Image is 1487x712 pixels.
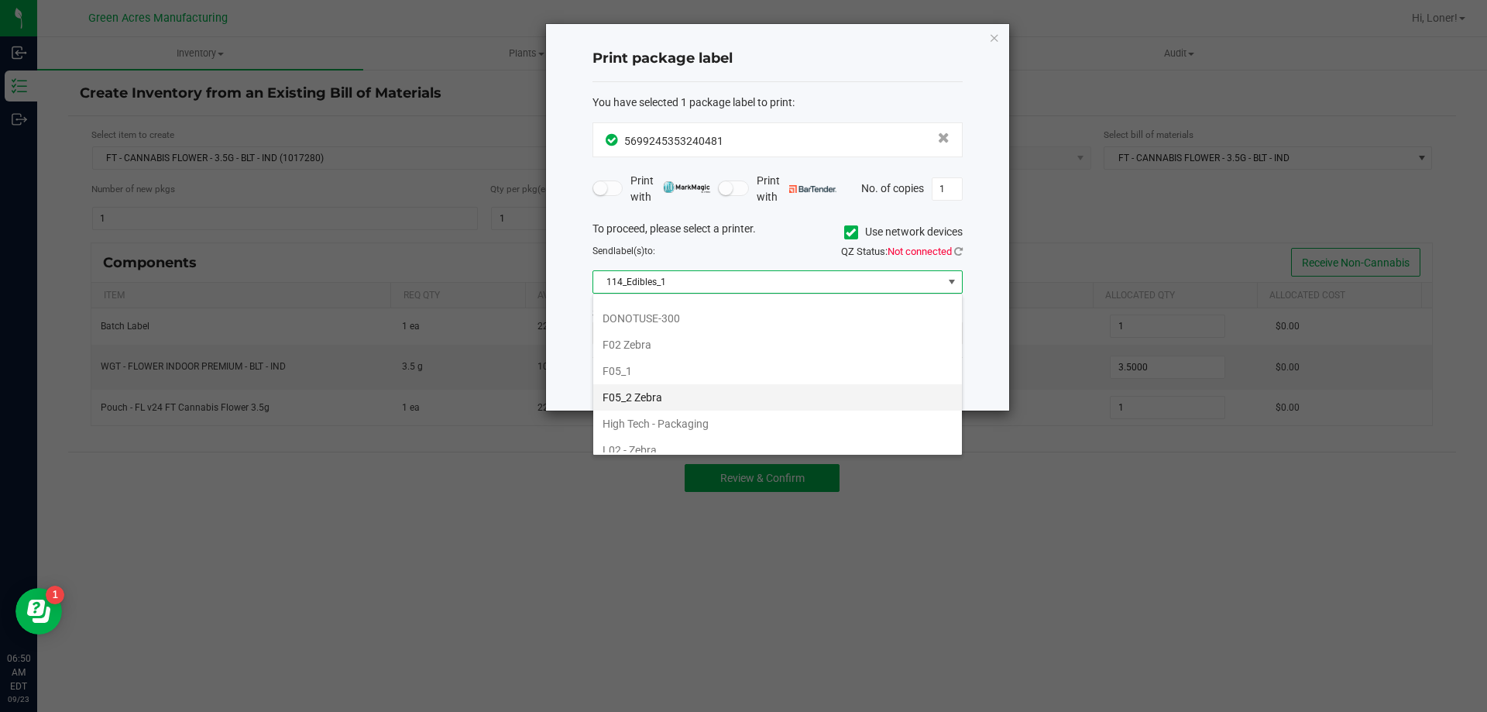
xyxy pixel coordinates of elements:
[593,305,962,332] li: DONOTUSE-300
[663,181,710,193] img: mark_magic_cybra.png
[593,437,962,463] li: L02 - Zebra
[592,49,963,69] h4: Print package label
[593,358,962,384] li: F05_1
[593,332,962,358] li: F02 Zebra
[581,221,974,244] div: To proceed, please select a printer.
[593,384,962,411] li: F05_2 Zebra
[757,173,836,205] span: Print with
[613,246,644,256] span: label(s)
[630,173,710,205] span: Print with
[592,96,792,108] span: You have selected 1 package label to print
[861,181,924,194] span: No. of copies
[15,588,62,635] iframe: Resource center
[593,411,962,437] li: High Tech - Packaging
[593,271,943,293] span: 114_Edibles_1
[606,132,620,148] span: In Sync
[888,246,952,257] span: Not connected
[46,586,64,604] iframe: Resource center unread badge
[592,95,963,111] div: :
[789,185,836,193] img: bartender.png
[592,246,655,256] span: Send to:
[581,305,974,322] div: Select a label template.
[841,246,963,257] span: QZ Status:
[624,135,723,147] span: 5699245353240481
[844,224,963,240] label: Use network devices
